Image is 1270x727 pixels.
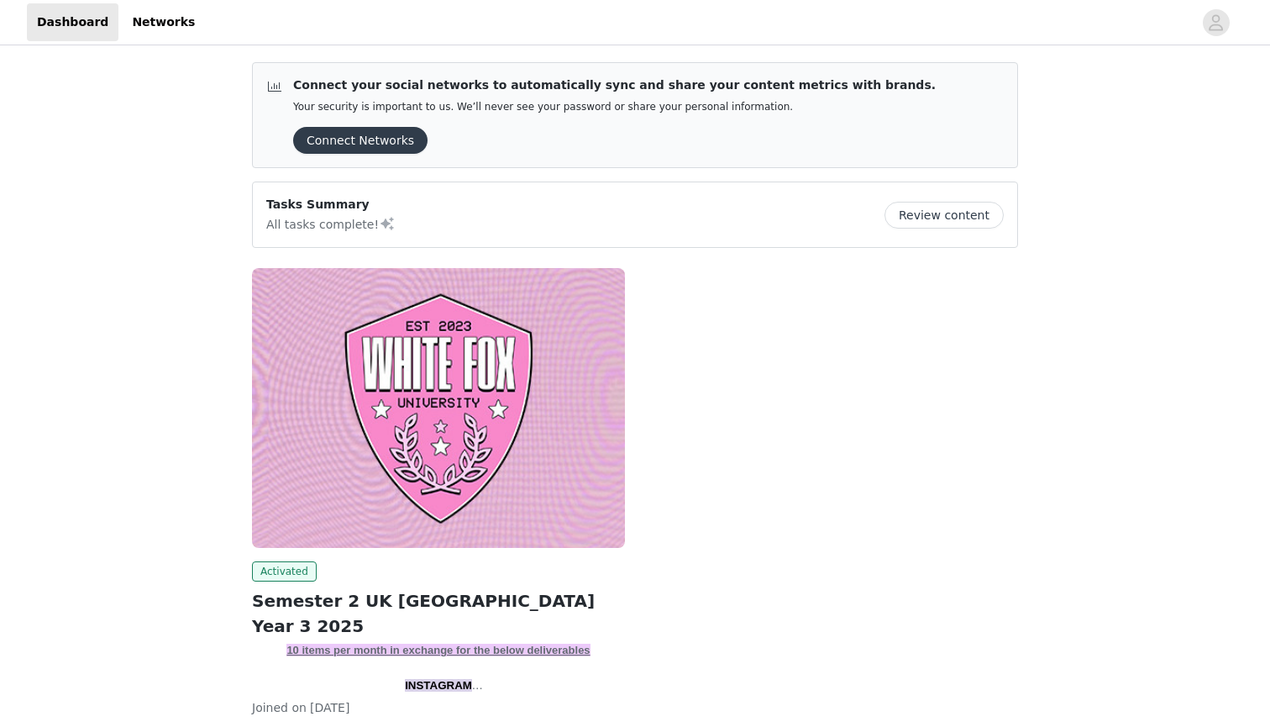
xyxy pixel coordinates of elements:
[266,213,396,234] p: All tasks complete!
[310,701,349,714] span: [DATE]
[286,644,590,656] strong: 10 items per month in exchange for the below deliverables
[293,127,428,154] button: Connect Networks
[293,76,936,94] p: Connect your social networks to automatically sync and share your content metrics with brands.
[884,202,1004,229] button: Review content
[1208,9,1224,36] div: avatar
[27,3,118,41] a: Dashboard
[122,3,205,41] a: Networks
[252,701,307,714] span: Joined on
[293,101,936,113] p: Your security is important to us. We’ll never see your password or share your personal information.
[266,196,396,213] p: Tasks Summary
[252,588,625,639] h2: Semester 2 UK [GEOGRAPHIC_DATA] Year 3 2025
[252,561,317,582] span: Activated
[252,268,625,548] img: White Fox Boutique UK
[405,679,472,692] span: INSTAGRAM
